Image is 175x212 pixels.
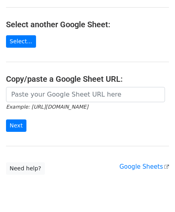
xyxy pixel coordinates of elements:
[6,20,169,29] h4: Select another Google Sheet:
[135,174,175,212] iframe: Chat Widget
[6,87,165,102] input: Paste your Google Sheet URL here
[6,104,88,110] small: Example: [URL][DOMAIN_NAME]
[6,74,169,84] h4: Copy/paste a Google Sheet URL:
[6,119,26,132] input: Next
[6,162,45,175] a: Need help?
[119,163,169,170] a: Google Sheets
[6,35,36,48] a: Select...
